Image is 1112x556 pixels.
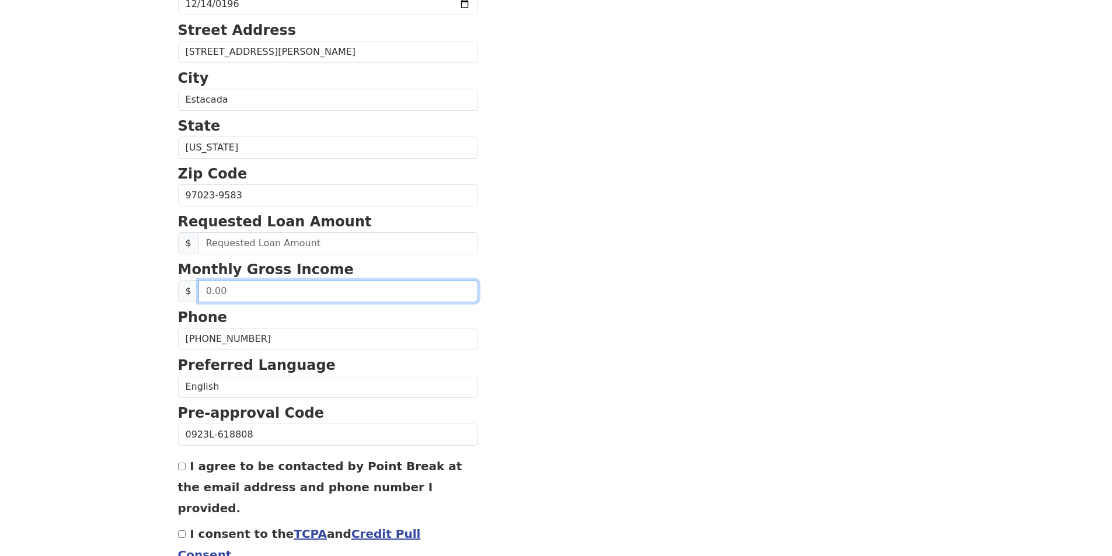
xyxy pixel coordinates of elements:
input: Pre-approval Code [178,424,478,446]
strong: City [178,70,209,86]
input: City [178,89,478,111]
strong: Pre-approval Code [178,405,325,421]
strong: Zip Code [178,166,248,182]
input: Phone [178,328,478,350]
strong: Preferred Language [178,357,336,373]
a: TCPA [294,527,327,541]
label: I agree to be contacted by Point Break at the email address and phone number I provided. [178,459,462,515]
p: Monthly Gross Income [178,259,478,280]
span: $ [178,232,199,254]
strong: Street Address [178,22,297,39]
input: Zip Code [178,184,478,207]
strong: State [178,118,221,134]
input: Street Address [178,41,478,63]
span: $ [178,280,199,302]
strong: Phone [178,309,228,326]
input: Requested Loan Amount [198,232,478,254]
input: 0.00 [198,280,478,302]
strong: Requested Loan Amount [178,214,372,230]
